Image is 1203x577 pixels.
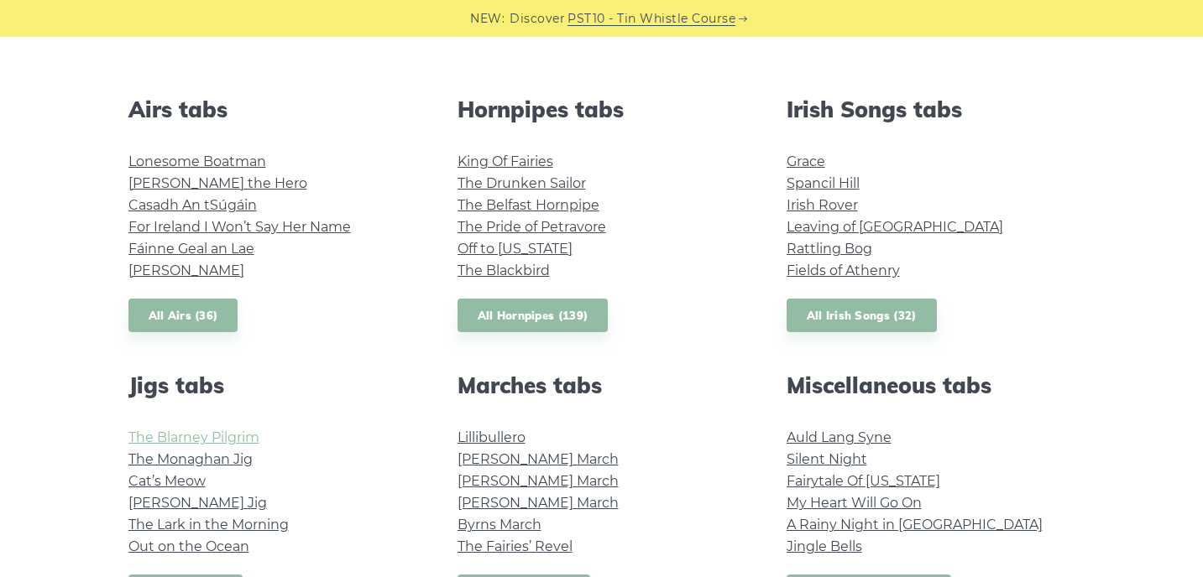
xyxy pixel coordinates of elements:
[128,372,417,398] h2: Jigs tabs
[458,517,541,533] a: Byrns March
[128,517,289,533] a: The Lark in the Morning
[458,219,606,235] a: The Pride of Petravore
[470,9,505,29] span: NEW:
[458,473,619,489] a: [PERSON_NAME] March
[787,473,940,489] a: Fairytale Of [US_STATE]
[787,197,858,213] a: Irish Rover
[458,429,526,445] a: Lillibullero
[128,263,244,278] a: [PERSON_NAME]
[128,96,417,122] h2: Airs tabs
[787,451,867,467] a: Silent Night
[128,241,254,257] a: Fáinne Geal an Lae
[128,153,266,169] a: Lonesome Boatman
[458,197,599,213] a: The Belfast Hornpipe
[787,517,1043,533] a: A Rainy Night in [GEOGRAPHIC_DATA]
[128,451,253,467] a: The Monaghan Jig
[787,538,862,554] a: Jingle Bells
[128,197,257,213] a: Casadh An tSúgáin
[787,299,937,333] a: All Irish Songs (32)
[787,241,872,257] a: Rattling Bog
[787,96,1075,122] h2: Irish Songs tabs
[787,219,1003,235] a: Leaving of [GEOGRAPHIC_DATA]
[458,175,586,191] a: The Drunken Sailor
[787,263,900,278] a: Fields of Athenry
[458,153,553,169] a: King Of Fairies
[128,429,259,445] a: The Blarney Pilgrim
[128,219,351,235] a: For Ireland I Won’t Say Her Name
[458,299,609,333] a: All Hornpipes (139)
[128,495,267,511] a: [PERSON_NAME] Jig
[458,241,573,257] a: Off to [US_STATE]
[568,9,735,29] a: PST10 - Tin Whistle Course
[458,495,619,511] a: [PERSON_NAME] March
[458,538,573,554] a: The Fairies’ Revel
[458,451,619,467] a: [PERSON_NAME] March
[787,495,922,511] a: My Heart Will Go On
[787,153,825,169] a: Grace
[128,299,238,333] a: All Airs (36)
[128,473,206,489] a: Cat’s Meow
[787,175,860,191] a: Spancil Hill
[128,538,249,554] a: Out on the Ocean
[510,9,565,29] span: Discover
[458,372,746,398] h2: Marches tabs
[787,429,892,445] a: Auld Lang Syne
[458,96,746,122] h2: Hornpipes tabs
[458,263,550,278] a: The Blackbird
[787,372,1075,398] h2: Miscellaneous tabs
[128,175,307,191] a: [PERSON_NAME] the Hero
